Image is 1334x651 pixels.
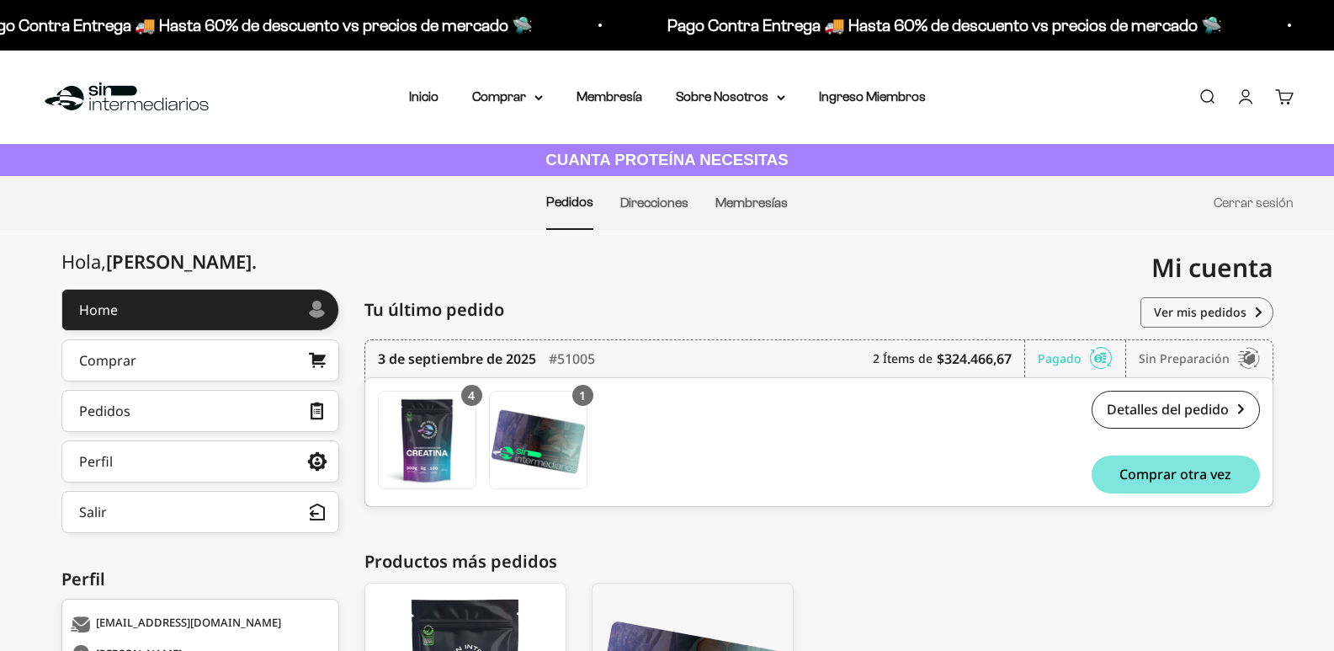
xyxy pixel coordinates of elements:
span: Tu último pedido [364,297,504,323]
div: Productos más pedidos [364,549,1273,574]
a: Cerrar sesión [1214,195,1294,210]
a: Pedidos [546,195,593,209]
span: Comprar otra vez [1119,467,1231,481]
img: Translation missing: es.Creatina Monohidrato [379,392,476,488]
a: Membresías [715,195,788,210]
a: Ver mis pedidos [1140,297,1273,328]
a: Home [61,289,339,331]
div: #51005 [549,340,595,377]
a: Membresía [577,89,642,104]
div: Comprar [79,354,136,367]
a: Pedidos [61,390,339,432]
img: Translation missing: es.Membresía Anual [490,392,587,488]
div: Home [79,303,118,317]
time: 3 de septiembre de 2025 [378,349,536,369]
div: 2 Ítems de [873,340,1025,377]
span: [PERSON_NAME] [106,248,257,274]
a: Inicio [409,89,438,104]
b: $324.466,67 [937,349,1012,369]
div: Hola, [61,251,257,272]
div: Sin preparación [1139,340,1260,377]
div: [EMAIL_ADDRESS][DOMAIN_NAME] [71,616,326,633]
a: Comprar [61,339,339,382]
a: Perfil [61,440,339,483]
div: 4 [461,385,482,406]
div: Perfil [61,567,339,592]
span: . [252,248,257,274]
div: 1 [572,385,593,406]
span: Mi cuenta [1151,250,1273,285]
a: Creatina Monohidrato [378,391,476,489]
summary: Comprar [472,86,543,108]
a: Ingreso Miembros [819,89,926,104]
div: Salir [79,505,107,519]
a: Detalles del pedido [1092,391,1260,429]
p: Pago Contra Entrega 🚚 Hasta 60% de descuento vs precios de mercado 🛸 [666,12,1220,39]
div: Pagado [1038,340,1126,377]
summary: Sobre Nosotros [676,86,785,108]
a: Direcciones [620,195,688,210]
div: Perfil [79,455,113,468]
a: Membresía Anual [489,391,587,489]
strong: CUANTA PROTEÍNA NECESITAS [545,151,789,168]
button: Comprar otra vez [1092,456,1260,494]
div: Pedidos [79,404,130,418]
button: Salir [61,491,339,533]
